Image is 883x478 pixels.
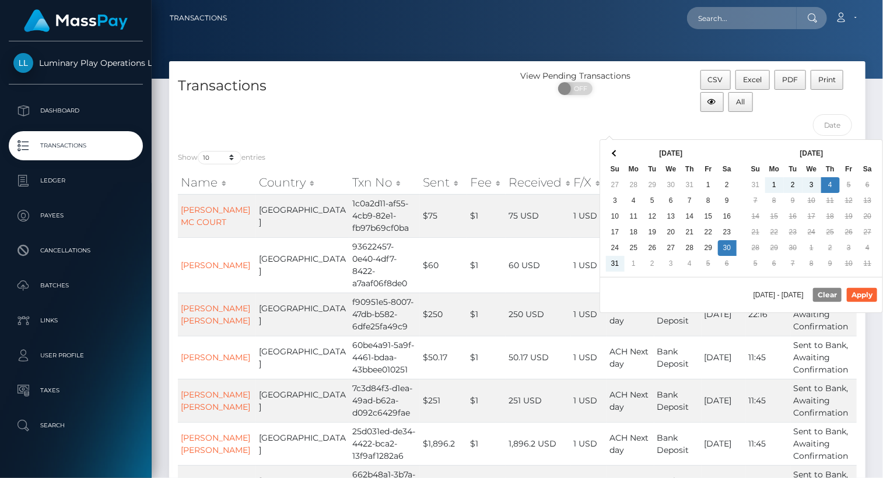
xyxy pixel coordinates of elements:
td: 11:45 [746,336,791,379]
td: $1 [467,237,506,293]
button: All [728,92,753,112]
button: Column visibility [700,92,724,112]
td: 17 [606,224,625,240]
td: 10 [840,256,859,272]
td: 2 [784,177,803,193]
span: Excel [744,75,762,84]
p: Search [13,417,138,434]
td: $1 [467,194,506,237]
td: 1,896.2 USD [506,422,570,465]
th: Fee: activate to sort column ascending [467,171,506,194]
span: Print [818,75,836,84]
td: 11:45 [746,379,791,422]
td: 11 [859,256,877,272]
td: 11:45 [746,422,791,465]
td: 29 [643,177,662,193]
th: Txn No: activate to sort column ascending [349,171,420,194]
td: 3 [662,256,681,272]
h4: Transactions [178,76,509,96]
th: Country: activate to sort column ascending [256,171,349,194]
th: [DATE] [625,146,718,161]
th: We [803,161,821,177]
td: 24 [803,224,821,240]
a: User Profile [9,341,143,370]
p: Links [13,312,138,329]
td: 11 [821,193,840,209]
span: OFF [565,82,594,95]
td: 28 [625,177,643,193]
td: $75 [420,194,467,237]
th: Fr [699,161,718,177]
td: 26 [643,240,662,256]
td: 1 USD [570,293,607,336]
td: 23 [784,224,803,240]
td: [GEOGRAPHIC_DATA] [256,194,349,237]
td: Bank Deposit [654,336,702,379]
td: 2 [821,240,840,256]
span: Luminary Play Operations Limited [9,58,143,68]
td: $1 [467,422,506,465]
td: [DATE] [702,422,746,465]
a: Taxes [9,376,143,405]
span: ACH Next day [609,433,649,455]
td: 27 [606,177,625,193]
td: 26 [840,224,859,240]
a: Payees [9,201,143,230]
td: 12 [840,193,859,209]
td: 22 [765,224,784,240]
td: 31 [606,256,625,272]
p: Transactions [13,137,138,154]
td: 250 USD [506,293,570,336]
th: Th [821,161,840,177]
td: Sent to Bank, Awaiting Confirmation [791,379,857,422]
td: $60 [420,237,467,293]
a: Ledger [9,166,143,195]
td: 29 [699,240,718,256]
td: 5 [840,177,859,193]
td: f90951e5-8007-47db-b582-6dfe25fa49c9 [349,293,420,336]
p: Dashboard [13,102,138,119]
button: Apply [847,288,877,302]
th: Su [606,161,625,177]
td: 2 [643,256,662,272]
th: Tu [784,161,803,177]
td: 3 [803,177,821,193]
td: 6 [662,193,681,209]
td: 5 [643,193,662,209]
td: 8 [803,256,821,272]
td: Sent to Bank, Awaiting Confirmation [791,336,857,379]
td: 60 USD [506,237,570,293]
input: Search... [687,7,797,29]
td: 9 [821,256,840,272]
td: 11 [625,209,643,224]
td: 8 [699,193,718,209]
td: 16 [718,209,737,224]
td: 1 [803,240,821,256]
td: 10 [803,193,821,209]
th: Sa [859,161,877,177]
select: Showentries [198,151,241,164]
a: [PERSON_NAME] [181,352,250,363]
td: 27 [859,224,877,240]
td: 22:16 [746,293,791,336]
td: $1,896.2 [420,422,467,465]
td: 13 [662,209,681,224]
a: [PERSON_NAME] [181,260,250,270]
label: Show entries [178,151,265,164]
td: 5 [699,256,718,272]
a: [PERSON_NAME] MC COURT [181,205,250,227]
td: 20 [859,209,877,224]
span: ACH Next day [609,389,649,412]
td: 31 [681,177,699,193]
button: CSV [700,70,731,90]
td: 25 [625,240,643,256]
td: 28 [681,240,699,256]
td: 4 [681,256,699,272]
td: 21 [747,224,765,240]
td: 23 [718,224,737,240]
td: 25d031ed-de34-4422-bca2-13f9af1282a6 [349,422,420,465]
img: MassPay Logo [24,9,128,32]
td: 4 [625,193,643,209]
th: Fr [840,161,859,177]
td: $250 [420,293,467,336]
